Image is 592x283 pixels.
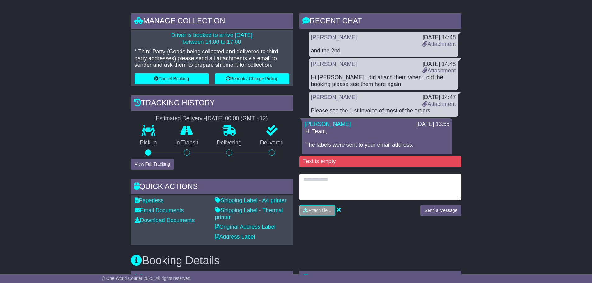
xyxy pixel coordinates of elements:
div: Quick Actions [131,179,293,196]
a: Address Label [215,234,255,240]
button: Rebook / Change Pickup [215,73,289,84]
p: * Third Party (Goods being collected and delivered to third party addresses) please send all atta... [135,48,289,69]
a: Attachment [422,101,456,107]
div: Manage collection [131,13,293,30]
a: [PERSON_NAME] [305,121,351,127]
a: Attachment [422,41,456,47]
p: Delivered [251,139,293,146]
div: [DATE] 00:00 (GMT +12) [206,115,268,122]
button: Cancel Booking [135,73,209,84]
a: Download Documents [135,217,195,223]
a: Email Documents [135,207,184,213]
p: Pickup [131,139,166,146]
p: In Transit [166,139,208,146]
div: [DATE] 13:55 [416,121,450,128]
div: [DATE] 14:47 [422,94,456,101]
p: Driver is booked to arrive [DATE] between 14:00 to 17:00 [135,32,289,45]
a: [PERSON_NAME] [311,61,357,67]
a: [PERSON_NAME] [311,94,357,100]
div: Tracking history [131,95,293,112]
a: Shipping Label - Thermal printer [215,207,283,220]
span: © One World Courier 2025. All rights reserved. [102,276,192,281]
div: and the 2nd [311,48,456,54]
div: Please see the 1 st invoice of most of the orders [311,107,456,114]
div: Hi [PERSON_NAME] I did attach them when I did the booking please see them here again [311,74,456,88]
button: View Full Tracking [131,159,174,170]
p: Hi Team, The labels were sent to your email address. Regards, [PERSON_NAME] [305,128,449,169]
h3: Booking Details [131,254,461,267]
div: Text is empty [299,156,461,167]
a: [PERSON_NAME] [311,34,357,40]
p: Delivering [208,139,251,146]
div: [DATE] 14:48 [422,34,456,41]
a: Paperless [135,197,164,203]
a: Attachment [422,67,456,74]
button: Send a Message [420,205,461,216]
div: [DATE] 14:48 [422,61,456,68]
a: Original Address Label [215,224,276,230]
a: Shipping Label - A4 printer [215,197,287,203]
div: RECENT CHAT [299,13,461,30]
div: Estimated Delivery - [131,115,293,122]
